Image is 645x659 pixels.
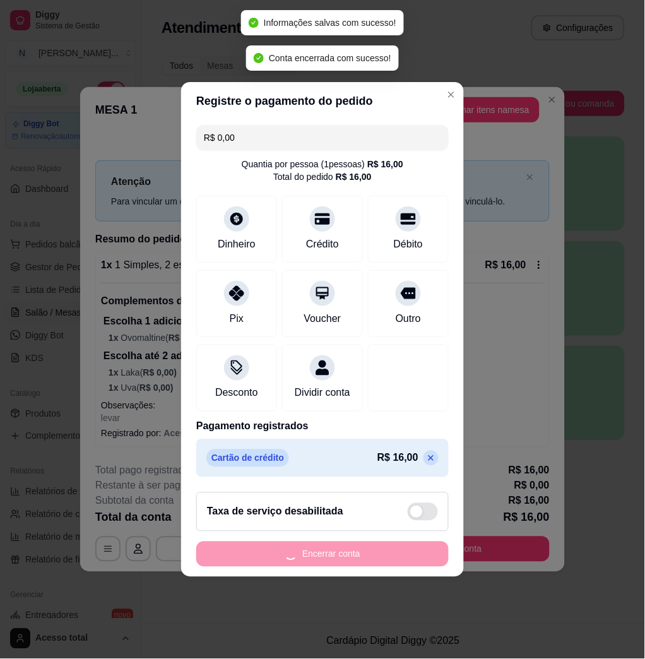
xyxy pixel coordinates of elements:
div: Desconto [215,386,258,401]
div: Dividir conta [295,386,350,401]
div: Pix [230,311,244,326]
div: Dinheiro [218,237,256,252]
span: check-circle [249,18,259,28]
p: Cartão de crédito [206,449,289,467]
div: Total do pedido [273,170,372,183]
header: Registre o pagamento do pedido [181,82,464,120]
p: Pagamento registrados [196,419,449,434]
div: R$ 16,00 [367,158,403,170]
p: R$ 16,00 [377,451,418,466]
span: Informações salvas com sucesso! [264,18,396,28]
div: Quantia por pessoa ( 1 pessoas) [242,158,403,170]
div: Crédito [306,237,339,252]
h2: Taxa de serviço desabilitada [207,504,343,519]
button: Close [441,85,461,105]
div: Outro [396,311,421,326]
input: Ex.: hambúrguer de cordeiro [204,125,441,150]
div: R$ 16,00 [336,170,372,183]
span: Conta encerrada com sucesso! [269,53,391,63]
div: Débito [394,237,423,252]
span: check-circle [254,53,264,63]
div: Voucher [304,311,341,326]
